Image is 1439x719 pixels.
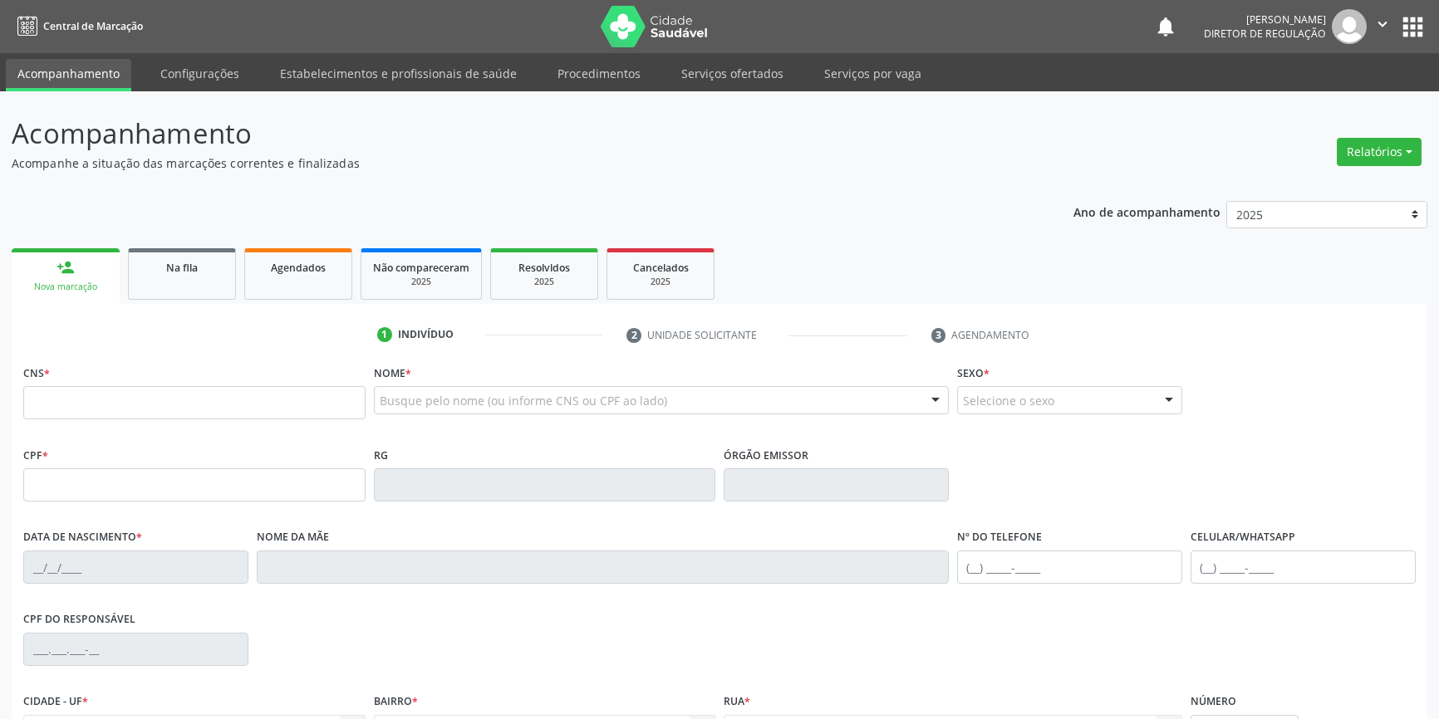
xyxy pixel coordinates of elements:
[633,261,689,275] span: Cancelados
[166,261,198,275] span: Na fila
[1398,12,1427,42] button: apps
[1191,550,1416,584] input: (__) _____-_____
[268,59,528,88] a: Estabelecimentos e profissionais de saúde
[1367,9,1398,44] button: 
[957,525,1042,550] label: Nº do Telefone
[56,258,75,276] div: person_add
[374,443,388,468] label: RG
[963,392,1054,409] span: Selecione o sexo
[271,261,326,275] span: Agendados
[619,276,702,288] div: 2025
[724,689,750,715] label: Rua
[374,360,411,386] label: Nome
[12,12,143,40] a: Central de Marcação
[12,113,1003,154] p: Acompanhamento
[1154,15,1177,38] button: notifications
[546,59,652,88] a: Procedimentos
[813,59,933,88] a: Serviços por vaga
[724,443,808,468] label: Órgão emissor
[503,276,586,288] div: 2025
[23,360,50,386] label: CNS
[23,525,142,550] label: Data de nascimento
[373,276,469,288] div: 2025
[398,327,454,342] div: Indivíduo
[23,281,108,293] div: Nova marcação
[1337,138,1422,166] button: Relatórios
[12,154,1003,172] p: Acompanhe a situação das marcações correntes e finalizadas
[1204,12,1326,27] div: [PERSON_NAME]
[377,327,392,342] div: 1
[1204,27,1326,41] span: Diretor de regulação
[373,261,469,275] span: Não compareceram
[1073,201,1220,222] p: Ano de acompanhamento
[6,59,131,91] a: Acompanhamento
[1191,525,1295,550] label: Celular/WhatsApp
[23,550,248,584] input: __/__/____
[23,633,248,666] input: ___.___.___-__
[257,525,329,550] label: Nome da mãe
[670,59,795,88] a: Serviços ofertados
[23,607,135,633] label: CPF do responsável
[1373,15,1392,33] i: 
[957,360,990,386] label: Sexo
[1191,689,1236,715] label: Número
[374,689,418,715] label: Bairro
[380,392,667,409] span: Busque pelo nome (ou informe CNS ou CPF ao lado)
[957,550,1182,584] input: (__) _____-_____
[23,443,48,468] label: CPF
[43,19,143,33] span: Central de Marcação
[518,261,570,275] span: Resolvidos
[149,59,251,88] a: Configurações
[1332,9,1367,44] img: img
